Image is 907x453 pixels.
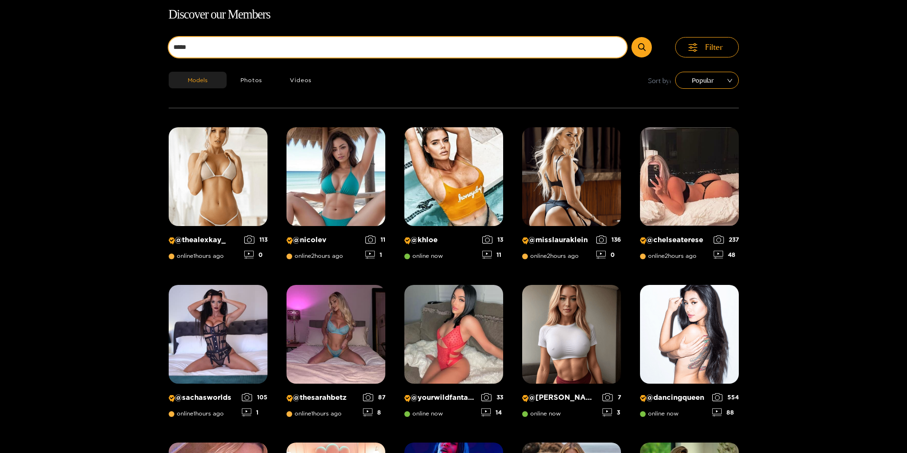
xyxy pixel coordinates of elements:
[244,236,267,244] div: 113
[675,37,739,57] button: Filter
[640,236,709,245] p: @ chelseaterese
[286,127,385,226] img: Creator Profile Image: nicolev
[169,285,267,424] a: Creator Profile Image: sachasworlds@sachasworldsonline1hours ago1051
[640,393,707,402] p: @ dancingqueen
[675,72,739,89] div: sort
[596,251,621,259] div: 0
[404,127,503,266] a: Creator Profile Image: khloe@khloeonline now1311
[712,393,739,401] div: 554
[522,253,579,259] span: online 2 hours ago
[244,251,267,259] div: 0
[169,127,267,226] img: Creator Profile Image: thealexkay_
[522,127,621,266] a: Creator Profile Image: misslauraklein@misslaurakleinonline2hours ago1360
[522,410,561,417] span: online now
[482,251,503,259] div: 11
[286,285,385,424] a: Creator Profile Image: thesarahbetz@thesarahbetzonline1hours ago878
[522,127,621,226] img: Creator Profile Image: misslauraklein
[712,408,739,416] div: 88
[242,408,267,416] div: 1
[482,236,503,244] div: 13
[602,393,621,401] div: 7
[481,408,503,416] div: 14
[169,285,267,384] img: Creator Profile Image: sachasworlds
[714,251,739,259] div: 48
[404,285,503,424] a: Creator Profile Image: yourwildfantasyy69@yourwildfantasyy69online now3314
[286,127,385,266] a: Creator Profile Image: nicolev@nicolevonline2hours ago111
[227,72,277,88] button: Photos
[169,410,224,417] span: online 1 hours ago
[363,393,385,401] div: 87
[714,236,739,244] div: 237
[640,410,678,417] span: online now
[365,251,385,259] div: 1
[631,37,652,57] button: Submit Search
[640,127,739,226] img: Creator Profile Image: chelseaterese
[169,393,237,402] p: @ sachasworlds
[286,410,342,417] span: online 1 hours ago
[169,236,239,245] p: @ thealexkay_
[286,393,358,402] p: @ thesarahbetz
[286,253,343,259] span: online 2 hours ago
[169,127,267,266] a: Creator Profile Image: thealexkay_@thealexkay_online1hours ago1130
[640,253,697,259] span: online 2 hours ago
[602,408,621,416] div: 3
[705,42,723,53] span: Filter
[640,127,739,266] a: Creator Profile Image: chelseaterese@chelseatereseonline2hours ago23748
[169,5,739,25] h1: Discover our Members
[404,253,443,259] span: online now
[169,253,224,259] span: online 1 hours ago
[596,236,621,244] div: 136
[682,73,732,87] span: Popular
[404,410,443,417] span: online now
[169,72,227,88] button: Models
[522,285,621,384] img: Creator Profile Image: michelle
[276,72,325,88] button: Videos
[522,285,621,424] a: Creator Profile Image: michelle@[PERSON_NAME]online now73
[404,127,503,226] img: Creator Profile Image: khloe
[648,75,671,86] span: Sort by:
[640,285,739,384] img: Creator Profile Image: dancingqueen
[404,285,503,384] img: Creator Profile Image: yourwildfantasyy69
[242,393,267,401] div: 105
[286,285,385,384] img: Creator Profile Image: thesarahbetz
[363,408,385,416] div: 8
[365,236,385,244] div: 11
[286,236,361,245] p: @ nicolev
[640,285,739,424] a: Creator Profile Image: dancingqueen@dancingqueenonline now55488
[522,393,598,402] p: @ [PERSON_NAME]
[404,236,477,245] p: @ khloe
[404,393,477,402] p: @ yourwildfantasyy69
[481,393,503,401] div: 33
[522,236,592,245] p: @ misslauraklein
